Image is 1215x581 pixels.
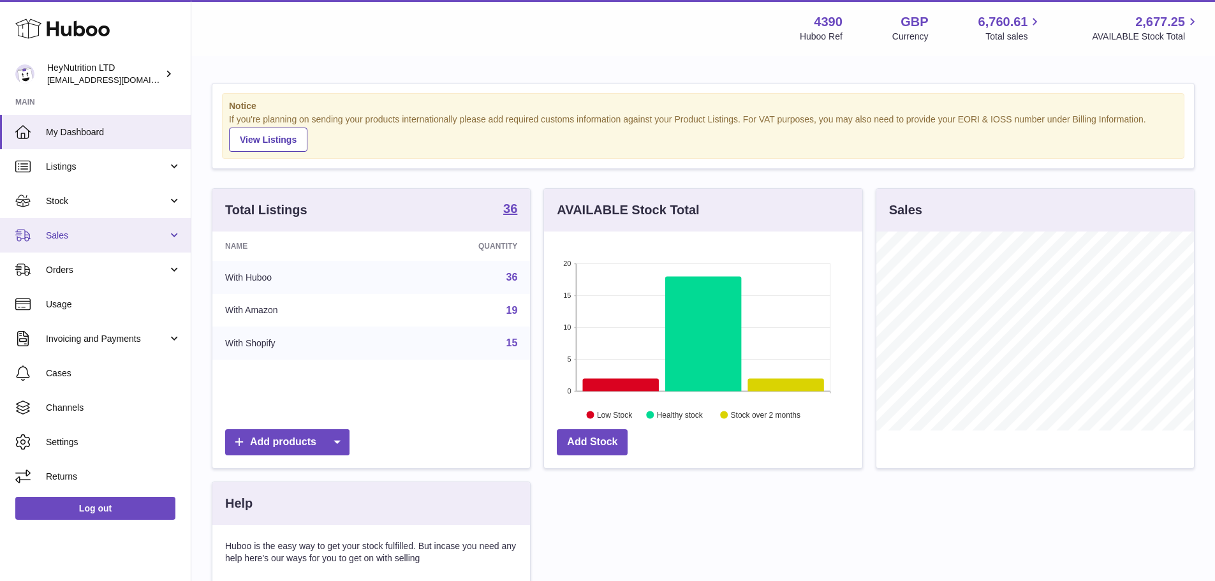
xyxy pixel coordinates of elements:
a: 6,760.61 Total sales [978,13,1043,43]
span: Sales [46,230,168,242]
h3: AVAILABLE Stock Total [557,202,699,219]
span: Returns [46,471,181,483]
span: 2,677.25 [1135,13,1185,31]
h3: Sales [889,202,922,219]
th: Quantity [387,232,531,261]
td: With Huboo [212,261,387,294]
th: Name [212,232,387,261]
a: 2,677.25 AVAILABLE Stock Total [1092,13,1200,43]
span: AVAILABLE Stock Total [1092,31,1200,43]
text: 0 [568,387,571,395]
span: 6,760.61 [978,13,1028,31]
h3: Help [225,495,253,512]
div: Currency [892,31,929,43]
a: 36 [503,202,517,217]
span: Channels [46,402,181,414]
span: Total sales [985,31,1042,43]
span: [EMAIL_ADDRESS][DOMAIN_NAME] [47,75,188,85]
a: 15 [506,337,518,348]
div: HeyNutrition LTD [47,62,162,86]
a: 36 [506,272,518,283]
span: Cases [46,367,181,379]
text: 5 [568,355,571,363]
strong: 36 [503,202,517,215]
a: Log out [15,497,175,520]
span: Usage [46,298,181,311]
strong: GBP [901,13,928,31]
span: Orders [46,264,168,276]
h3: Total Listings [225,202,307,219]
text: 15 [564,291,571,299]
a: View Listings [229,128,307,152]
span: Invoicing and Payments [46,333,168,345]
text: Healthy stock [657,410,703,419]
span: Settings [46,436,181,448]
a: Add products [225,429,350,455]
span: Stock [46,195,168,207]
img: internalAdmin-4390@internal.huboo.com [15,64,34,84]
a: 19 [506,305,518,316]
span: Listings [46,161,168,173]
strong: Notice [229,100,1177,112]
td: With Shopify [212,327,387,360]
td: With Amazon [212,294,387,327]
text: Low Stock [597,410,633,419]
div: Huboo Ref [800,31,843,43]
text: 20 [564,260,571,267]
p: Huboo is the easy way to get your stock fulfilled. But incase you need any help here's our ways f... [225,540,517,564]
span: My Dashboard [46,126,181,138]
strong: 4390 [814,13,843,31]
a: Add Stock [557,429,628,455]
text: Stock over 2 months [731,410,800,419]
div: If you're planning on sending your products internationally please add required customs informati... [229,114,1177,152]
text: 10 [564,323,571,331]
